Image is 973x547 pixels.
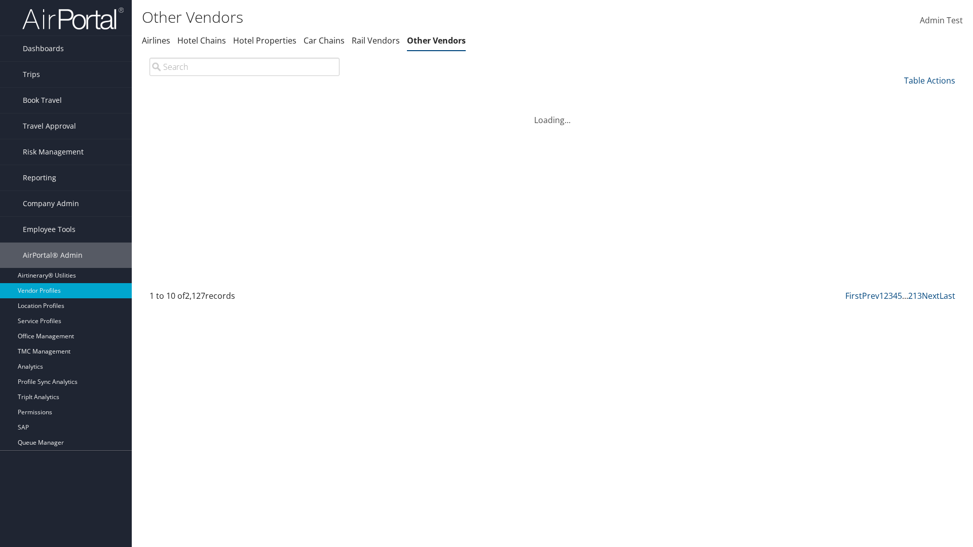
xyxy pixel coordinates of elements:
[149,290,340,307] div: 1 to 10 of records
[23,88,62,113] span: Book Travel
[922,290,940,301] a: Next
[22,7,124,30] img: airportal-logo.png
[142,102,963,126] div: Loading...
[862,290,879,301] a: Prev
[893,290,897,301] a: 4
[879,290,884,301] a: 1
[920,5,963,36] a: Admin Test
[142,7,689,28] h1: Other Vendors
[897,290,902,301] a: 5
[23,191,79,216] span: Company Admin
[888,290,893,301] a: 3
[23,113,76,139] span: Travel Approval
[233,35,296,46] a: Hotel Properties
[908,290,922,301] a: 213
[904,75,955,86] a: Table Actions
[304,35,345,46] a: Car Chains
[23,139,84,165] span: Risk Management
[23,217,76,242] span: Employee Tools
[23,36,64,61] span: Dashboards
[845,290,862,301] a: First
[149,58,340,76] input: Search
[23,243,83,268] span: AirPortal® Admin
[23,62,40,87] span: Trips
[902,290,908,301] span: …
[352,35,400,46] a: Rail Vendors
[884,290,888,301] a: 2
[940,290,955,301] a: Last
[23,165,56,190] span: Reporting
[185,290,205,301] span: 2,127
[407,35,466,46] a: Other Vendors
[920,15,963,26] span: Admin Test
[177,35,226,46] a: Hotel Chains
[142,35,170,46] a: Airlines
